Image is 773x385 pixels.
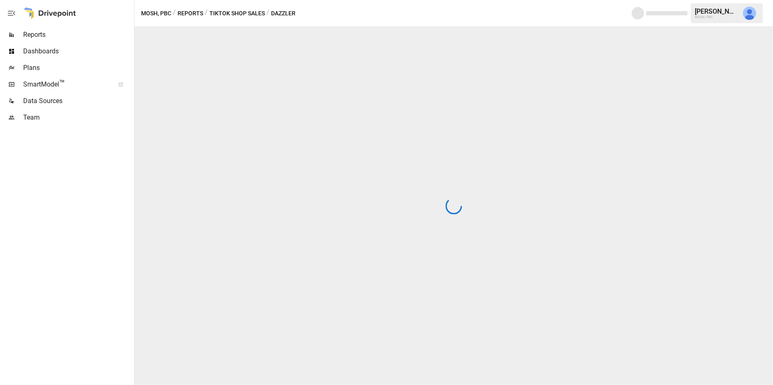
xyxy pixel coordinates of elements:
button: TikTok Shop Sales [209,8,265,19]
span: Reports [23,30,132,40]
span: Plans [23,63,132,73]
span: Dashboards [23,46,132,56]
button: Reports [178,8,203,19]
span: Team [23,113,132,123]
div: / [266,8,269,19]
span: Data Sources [23,96,132,106]
div: [PERSON_NAME] [695,7,738,15]
div: / [173,8,176,19]
button: Jeff Gamsey [738,2,761,25]
div: MOSH, PBC [695,15,738,19]
img: Jeff Gamsey [743,7,756,20]
span: SmartModel [23,79,109,89]
span: ™ [59,78,65,89]
button: MOSH, PBC [141,8,171,19]
div: / [205,8,208,19]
